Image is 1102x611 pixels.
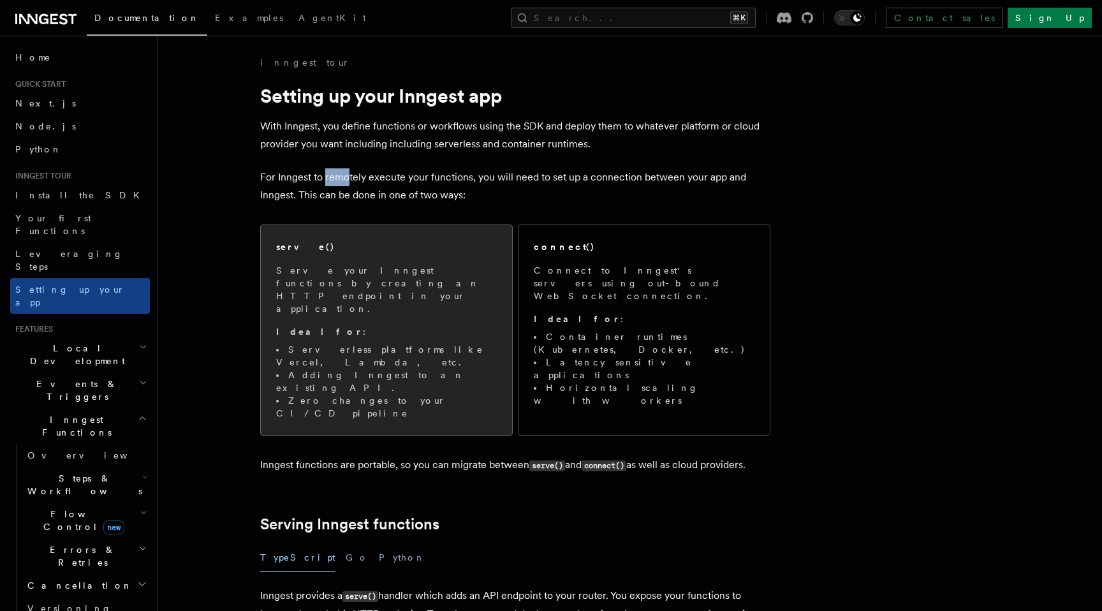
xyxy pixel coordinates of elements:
a: Install the SDK [10,184,150,207]
p: : [534,313,754,325]
kbd: ⌘K [730,11,748,24]
p: Serve your Inngest functions by creating an HTTP endpoint in your application. [276,264,497,315]
span: Documentation [94,13,200,23]
span: Inngest Functions [10,413,138,439]
li: Horizontal scaling with workers [534,381,754,407]
span: Errors & Retries [22,543,138,569]
p: Connect to Inngest's servers using out-bound WebSocket connection. [534,264,754,302]
p: For Inngest to remotely execute your functions, you will need to set up a connection between your... [260,168,770,204]
li: Serverless platforms like Vercel, Lambda, etc. [276,343,497,369]
span: Quick start [10,79,66,89]
a: Overview [22,444,150,467]
h2: connect() [534,240,595,253]
span: Events & Triggers [10,378,139,403]
button: Python [379,543,425,572]
span: Your first Functions [15,213,91,236]
a: Your first Functions [10,207,150,242]
a: Contact sales [886,8,1003,28]
li: Container runtimes (Kubernetes, Docker, etc.) [534,330,754,356]
a: Leveraging Steps [10,242,150,278]
button: Go [346,543,369,572]
a: Setting up your app [10,278,150,314]
a: AgentKit [291,4,374,34]
button: Search...⌘K [511,8,756,28]
h2: serve() [276,240,335,253]
span: Home [15,51,51,64]
span: Local Development [10,342,139,367]
span: Flow Control [22,508,140,533]
span: new [103,520,124,534]
strong: Ideal for [276,327,363,337]
span: Cancellation [22,579,133,592]
span: Next.js [15,98,76,108]
span: Leveraging Steps [15,249,123,272]
button: Local Development [10,337,150,372]
li: Adding Inngest to an existing API. [276,369,497,394]
button: Errors & Retries [22,538,150,574]
a: Home [10,46,150,69]
button: Cancellation [22,574,150,597]
a: Python [10,138,150,161]
span: Install the SDK [15,190,147,200]
a: Serving Inngest functions [260,515,439,533]
a: Next.js [10,92,150,115]
span: Features [10,324,53,334]
li: Zero changes to your CI/CD pipeline [276,394,497,420]
code: serve() [342,591,378,602]
button: Inngest Functions [10,408,150,444]
code: connect() [582,460,626,471]
a: Documentation [87,4,207,36]
p: Inngest functions are portable, so you can migrate between and as well as cloud providers. [260,456,770,475]
span: Node.js [15,121,76,131]
span: Overview [27,450,159,460]
li: Latency sensitive applications [534,356,754,381]
code: serve() [529,460,565,471]
button: TypeScript [260,543,335,572]
button: Toggle dark mode [834,10,865,26]
a: Sign Up [1008,8,1092,28]
span: Steps & Workflows [22,472,142,497]
a: connect()Connect to Inngest's servers using out-bound WebSocket connection.Ideal for:Container ru... [518,225,770,436]
p: : [276,325,497,338]
a: Node.js [10,115,150,138]
a: Inngest tour [260,56,349,69]
button: Events & Triggers [10,372,150,408]
strong: Ideal for [534,314,621,324]
button: Flow Controlnew [22,503,150,538]
button: Steps & Workflows [22,467,150,503]
span: Setting up your app [15,284,125,307]
h1: Setting up your Inngest app [260,84,770,107]
span: Inngest tour [10,171,71,181]
a: serve()Serve your Inngest functions by creating an HTTP endpoint in your application.Ideal for:Se... [260,225,513,436]
span: Examples [215,13,283,23]
span: AgentKit [298,13,366,23]
a: Examples [207,4,291,34]
span: Python [15,144,62,154]
p: With Inngest, you define functions or workflows using the SDK and deploy them to whatever platfor... [260,117,770,153]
